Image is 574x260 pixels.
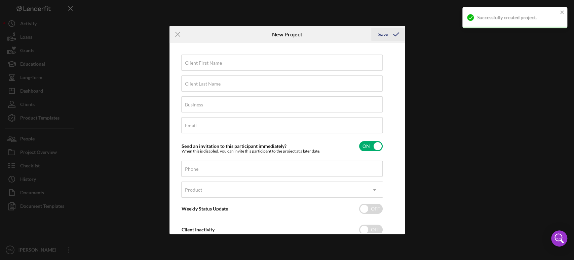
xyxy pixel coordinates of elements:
[378,28,388,41] div: Save
[185,60,222,66] label: Client First Name
[560,9,565,16] button: close
[182,206,228,212] label: Weekly Status Update
[551,230,567,247] div: Open Intercom Messenger
[185,187,202,193] div: Product
[182,143,286,149] label: Send an invitation to this participant immediately?
[477,15,558,20] div: Successfully created project.
[185,123,197,128] label: Email
[371,28,405,41] button: Save
[185,102,203,107] label: Business
[185,81,221,87] label: Client Last Name
[185,166,198,172] label: Phone
[272,31,302,37] h6: New Project
[182,149,320,154] div: When this is disabled, you can invite this participant to the project at a later date.
[182,227,215,232] label: Client Inactivity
